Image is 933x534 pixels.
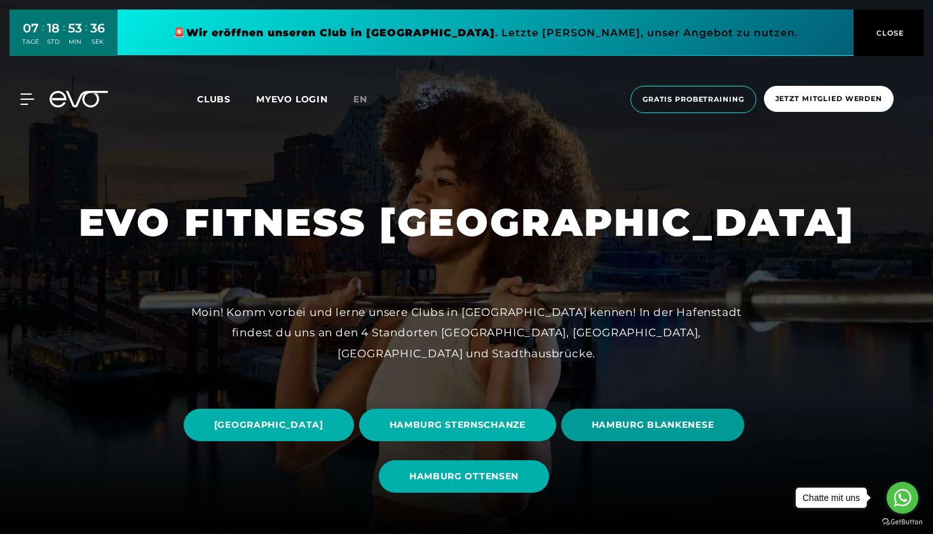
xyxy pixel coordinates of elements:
span: Clubs [197,93,231,105]
span: CLOSE [873,27,904,39]
button: CLOSE [854,10,923,56]
a: HAMBURG OTTENSEN [379,451,554,502]
div: : [85,20,87,54]
div: 36 [90,19,105,38]
span: HAMBURG BLANKENESE [592,418,714,432]
span: Jetzt Mitglied werden [775,93,882,104]
a: Clubs [197,93,256,105]
a: MYEVO LOGIN [256,93,328,105]
span: HAMBURG OTTENSEN [409,470,519,483]
a: Go to whatsapp [887,482,918,514]
div: SEK [90,38,105,46]
div: : [63,20,65,54]
div: : [42,20,44,54]
div: 53 [68,19,82,38]
a: Gratis Probetraining [627,86,760,113]
span: Gratis Probetraining [643,94,744,105]
div: STD [47,38,60,46]
a: HAMBURG STERNSCHANZE [359,399,561,451]
a: HAMBURG BLANKENESE [561,399,750,451]
a: Jetzt Mitglied werden [760,86,897,113]
a: Go to GetButton.io website [882,518,923,525]
div: 18 [47,19,60,38]
div: 07 [22,19,39,38]
div: MIN [68,38,82,46]
span: en [353,93,367,105]
div: Moin! Komm vorbei und lerne unsere Clubs in [GEOGRAPHIC_DATA] kennen! In der Hafenstadt findest d... [180,302,753,364]
span: [GEOGRAPHIC_DATA] [214,418,323,432]
a: en [353,92,383,107]
div: TAGE [22,38,39,46]
h1: EVO FITNESS [GEOGRAPHIC_DATA] [79,198,855,247]
a: [GEOGRAPHIC_DATA] [184,399,359,451]
span: HAMBURG STERNSCHANZE [390,418,526,432]
a: Chatte mit uns [796,488,867,508]
div: Chatte mit uns [796,488,866,507]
